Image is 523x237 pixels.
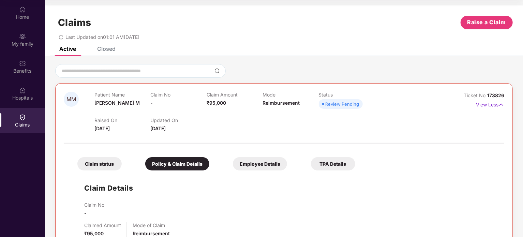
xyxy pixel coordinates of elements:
img: svg+xml;base64,PHN2ZyB3aWR0aD0iMjAiIGhlaWdodD0iMjAiIHZpZXdCb3g9IjAgMCAyMCAyMCIgZmlsbD0ibm9uZSIgeG... [19,33,26,40]
p: Claim No [150,92,206,98]
span: Last Updated on 01:01 AM[DATE] [65,34,139,40]
p: Claim No [84,202,104,208]
div: Employee Details [233,157,287,171]
span: - [150,100,153,106]
img: svg+xml;base64,PHN2ZyBpZD0iQmVuZWZpdHMiIHhtbG5zPSJodHRwOi8vd3d3LnczLm9yZy8yMDAwL3N2ZyIgd2lkdGg9Ij... [19,60,26,67]
div: Active [59,45,76,52]
span: ₹95,000 [84,231,104,236]
p: Patient Name [94,92,150,98]
p: Claimed Amount [84,222,121,228]
div: Review Pending [326,101,359,107]
div: TPA Details [311,157,355,171]
h1: Claim Details [84,182,133,194]
img: svg+xml;base64,PHN2ZyBpZD0iQ2xhaW0iIHhtbG5zPSJodHRwOi8vd3d3LnczLm9yZy8yMDAwL3N2ZyIgd2lkdGg9IjIwIi... [19,114,26,121]
div: Claim status [77,157,122,171]
div: Policy & Claim Details [145,157,209,171]
p: Status [319,92,375,98]
p: Mode [263,92,318,98]
button: Raise a Claim [461,16,513,29]
p: Mode of Claim [133,222,170,228]
p: Claim Amount [207,92,263,98]
img: svg+xml;base64,PHN2ZyBpZD0iSG9zcGl0YWxzIiB4bWxucz0iaHR0cDovL3d3dy53My5vcmcvMjAwMC9zdmciIHdpZHRoPS... [19,87,26,94]
span: MM [66,97,76,102]
span: [PERSON_NAME] M [94,100,140,106]
span: redo [59,34,63,40]
p: Updated On [150,117,206,123]
span: Raise a Claim [467,18,506,27]
span: Ticket No [464,92,487,98]
p: Raised On [94,117,150,123]
p: View Less [476,99,504,108]
img: svg+xml;base64,PHN2ZyBpZD0iU2VhcmNoLTMyeDMyIiB4bWxucz0iaHR0cDovL3d3dy53My5vcmcvMjAwMC9zdmciIHdpZH... [214,68,220,74]
span: Reimbursement [263,100,300,106]
h1: Claims [58,17,91,28]
span: 173826 [487,92,504,98]
img: svg+xml;base64,PHN2ZyB4bWxucz0iaHR0cDovL3d3dy53My5vcmcvMjAwMC9zdmciIHdpZHRoPSIxNyIgaGVpZ2h0PSIxNy... [498,101,504,108]
span: [DATE] [150,125,166,131]
img: svg+xml;base64,PHN2ZyBpZD0iSG9tZSIgeG1sbnM9Imh0dHA6Ly93d3cudzMub3JnLzIwMDAvc3ZnIiB3aWR0aD0iMjAiIG... [19,6,26,13]
span: Reimbursement [133,231,170,236]
div: Closed [97,45,116,52]
span: [DATE] [94,125,110,131]
span: - [84,210,87,216]
span: ₹95,000 [207,100,226,106]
